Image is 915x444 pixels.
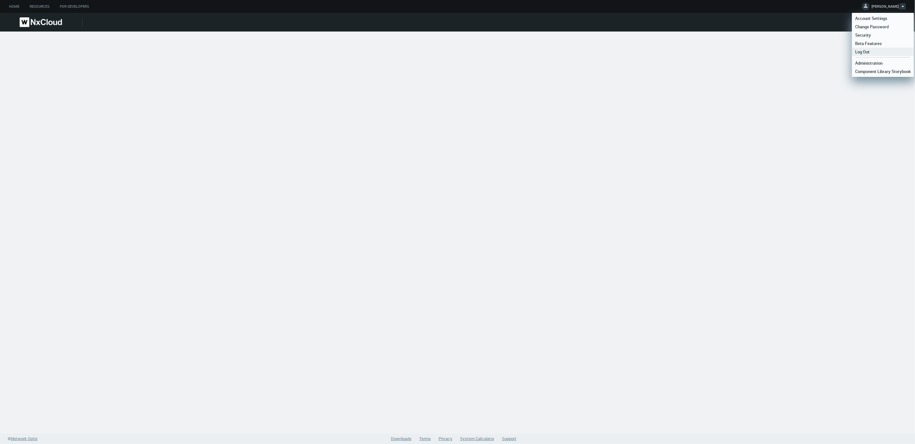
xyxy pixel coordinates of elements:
a: System Calculator [460,436,494,441]
a: ©Network Optix [8,436,38,442]
a: Account Settings [852,14,914,23]
span: Account Settings [852,15,891,21]
a: Resources [24,3,55,11]
span: Component Library Storybook [852,69,914,74]
span: Administration [852,60,886,66]
a: Change Password [852,23,914,31]
a: Downloads [391,436,411,441]
a: Privacy [439,436,452,441]
a: Home [4,3,24,11]
img: Nx Cloud logo [20,17,62,27]
span: Security [852,32,874,38]
a: Terms [419,436,431,441]
span: Log Out [852,49,873,55]
span: Change Password [852,24,892,30]
a: Administration [852,59,914,67]
a: Security [852,31,914,39]
span: Network Optix [11,436,38,441]
a: Support [502,436,516,441]
a: For Developers [55,3,94,11]
span: Beta Features [852,41,885,46]
span: [PERSON_NAME] [872,4,899,11]
a: Component Library Storybook [852,67,914,76]
a: Beta Features [852,39,914,48]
